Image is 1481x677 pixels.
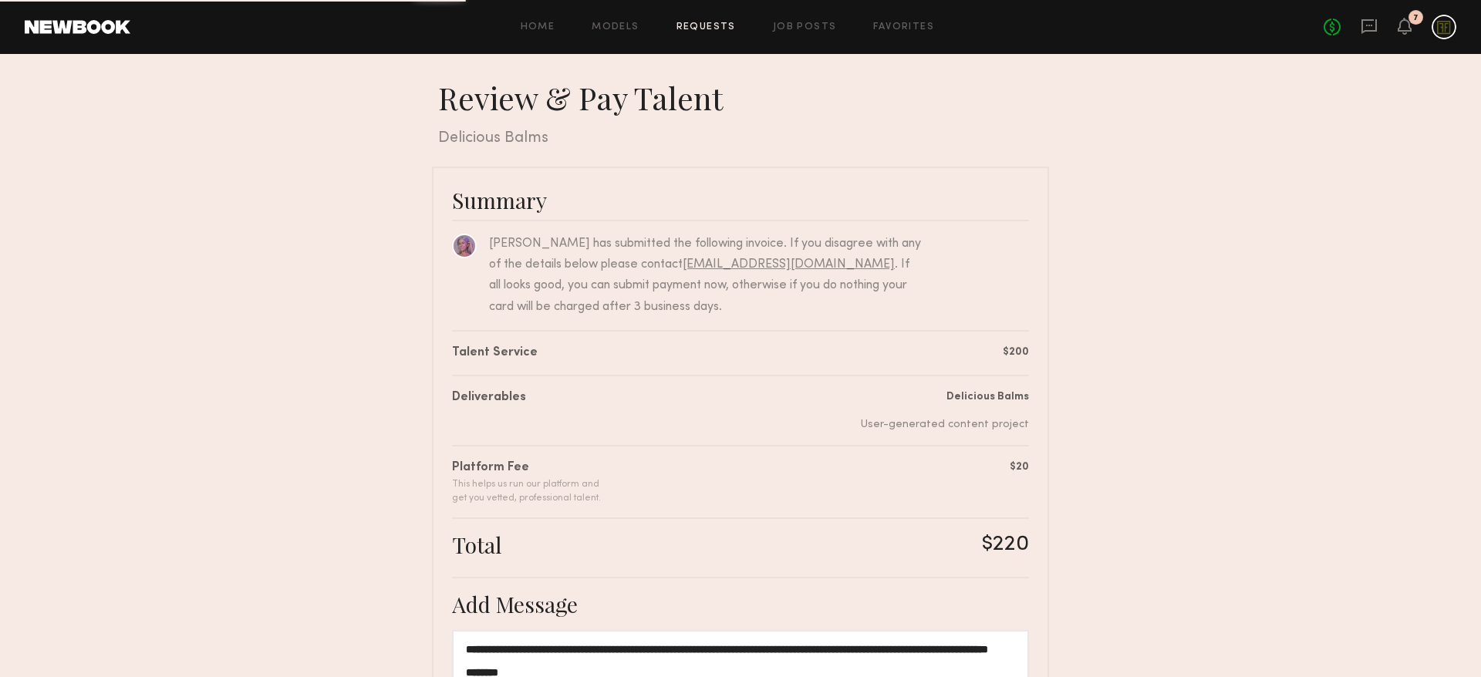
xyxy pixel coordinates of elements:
[873,22,934,32] a: Favorites
[982,531,1029,558] div: $220
[861,389,1029,405] div: Delicious Balms
[452,344,538,362] div: Talent Service
[683,258,895,271] a: [EMAIL_ADDRESS][DOMAIN_NAME]
[1010,459,1029,475] div: $20
[452,591,1029,618] div: Add Message
[452,187,1029,214] div: Summary
[861,416,1029,433] div: User-generated content project
[773,22,837,32] a: Job Posts
[452,459,601,477] div: Platform Fee
[676,22,736,32] a: Requests
[1003,344,1029,360] div: $200
[521,22,555,32] a: Home
[592,22,639,32] a: Models
[438,79,1049,117] div: Review & Pay Talent
[1413,14,1419,22] div: 7
[452,531,501,558] div: Total
[452,477,601,505] div: This helps us run our platform and get you vetted, professional talent.
[452,389,526,407] div: Deliverables
[438,130,1049,148] div: Delicious Balms
[489,234,922,318] div: [PERSON_NAME] has submitted the following invoice. If you disagree with any of the details below ...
